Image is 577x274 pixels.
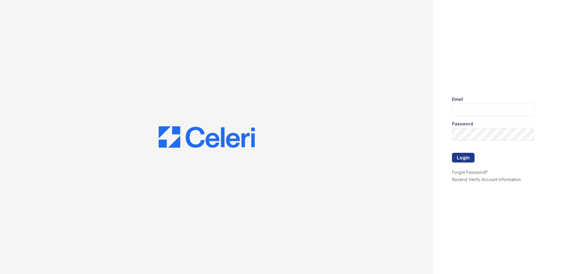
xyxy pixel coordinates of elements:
[159,126,255,148] img: CE_Logo_Blue-a8612792a0a2168367f1c8372b55b34899dd931a85d93a1a3d3e32e68fde9ad4.png
[452,153,475,162] button: Login
[452,96,463,102] label: Email
[452,170,488,175] a: Forgot Password?
[452,177,521,182] a: Resend Verify Account Information
[452,121,473,127] label: Password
